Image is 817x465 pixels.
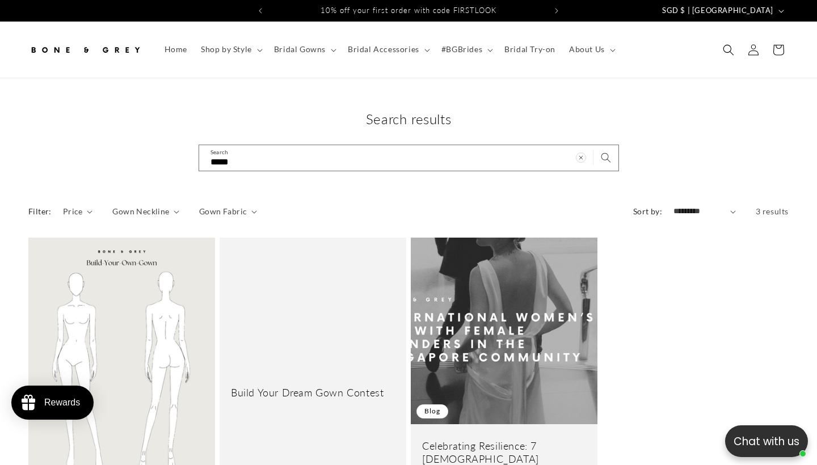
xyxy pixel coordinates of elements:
summary: Bridal Gowns [267,37,341,61]
summary: Bridal Accessories [341,37,435,61]
summary: Shop by Style [194,37,267,61]
span: Gown Neckline [112,205,169,217]
span: Bridal Accessories [348,44,419,54]
p: Chat with us [725,433,808,450]
summary: Gown Neckline (0 selected) [112,205,179,217]
summary: Price [63,205,93,217]
button: Search [593,145,618,170]
a: Build Your Dream Gown Contest [231,386,395,399]
img: Bone and Grey Bridal [28,37,142,62]
span: 10% off your first order with code FIRSTLOOK [321,6,496,15]
a: Bone and Grey Bridal [24,33,146,66]
span: Gown Fabric [199,205,247,217]
a: Bridal Try-on [498,37,562,61]
span: 3 results [756,206,789,216]
span: Home [165,44,187,54]
summary: Search [716,37,741,62]
span: SGD $ | [GEOGRAPHIC_DATA] [662,5,773,16]
summary: About Us [562,37,620,61]
span: #BGBrides [441,44,482,54]
span: Shop by Style [201,44,252,54]
span: About Us [569,44,605,54]
div: Rewards [44,398,80,408]
button: Clear search term [568,145,593,170]
span: Bridal Try-on [504,44,555,54]
span: Price [63,205,83,217]
summary: Gown Fabric (0 selected) [199,205,257,217]
summary: #BGBrides [435,37,498,61]
a: Home [158,37,194,61]
h1: Search results [28,110,789,128]
button: Open chatbox [725,425,808,457]
label: Sort by: [633,206,662,216]
h2: Filter: [28,205,52,217]
span: Bridal Gowns [274,44,326,54]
